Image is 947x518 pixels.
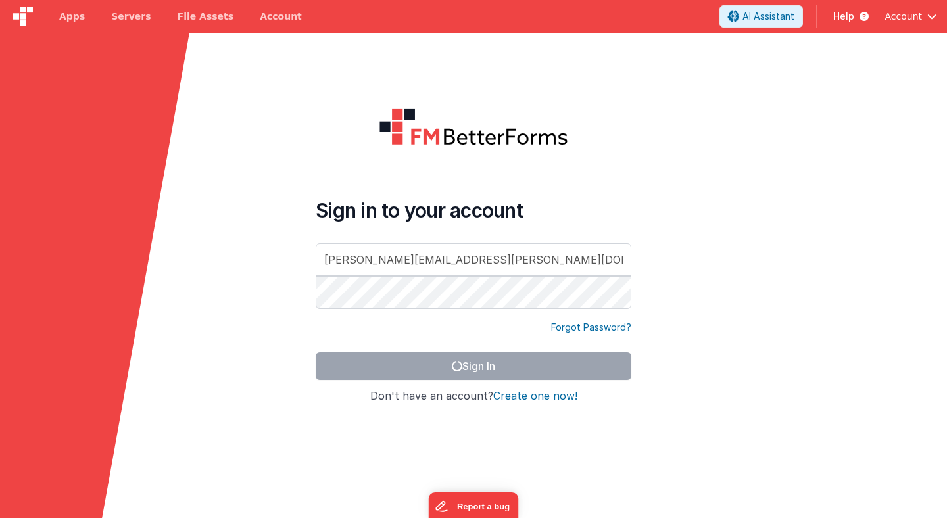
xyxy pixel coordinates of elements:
[742,10,794,23] span: AI Assistant
[885,10,936,23] button: Account
[316,352,631,380] button: Sign In
[316,390,631,402] h4: Don't have an account?
[493,390,577,402] button: Create one now!
[178,10,234,23] span: File Assets
[111,10,151,23] span: Servers
[885,10,922,23] span: Account
[316,199,631,222] h4: Sign in to your account
[551,321,631,334] a: Forgot Password?
[316,243,631,276] input: Email Address
[833,10,854,23] span: Help
[719,5,803,28] button: AI Assistant
[59,10,85,23] span: Apps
